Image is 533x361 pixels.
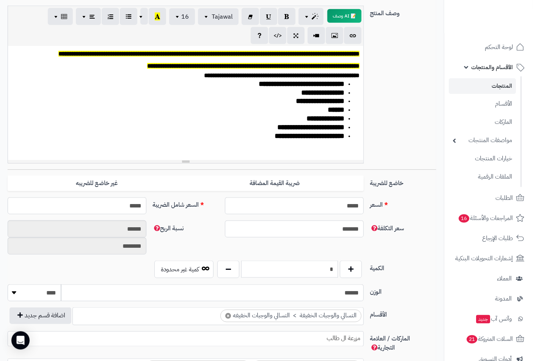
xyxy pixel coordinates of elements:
span: المدونة [495,293,512,304]
span: Tajawal [212,12,233,21]
span: 16 [458,214,470,223]
button: اضافة قسم جديد [9,307,71,324]
img: logo-2.png [481,6,526,22]
label: ضريبة القيمة المضافة [186,176,364,191]
label: وصف المنتج [367,6,439,18]
button: Tajawal [198,8,239,25]
li: التسالي والوجبات الخفيفة > التسالي والوجبات الخفيفه [220,310,362,322]
span: لوحة التحكم [485,42,513,52]
span: × [225,313,231,319]
span: 16 [181,12,189,21]
a: المنتجات [449,78,516,94]
button: 16 [169,8,195,25]
a: الملفات الرقمية [449,169,516,185]
span: الطلبات [495,193,513,203]
span: وآتس آب [475,313,512,324]
a: الطلبات [449,189,528,207]
label: غير خاضع للضريبه [8,176,186,191]
span: السلات المتروكة [466,334,513,344]
a: مواصفات المنتجات [449,132,516,149]
a: السلات المتروكة21 [449,330,528,348]
span: المراجعات والأسئلة [458,213,513,223]
button: 📝 AI وصف [327,9,362,23]
a: المراجعات والأسئلة16 [449,209,528,227]
label: السعر شامل الضريبة [149,197,222,209]
span: مزرعة ال طالب [8,333,363,344]
label: السعر [367,197,439,209]
span: الماركات / العلامة التجارية [370,334,410,353]
label: الوزن [367,284,439,296]
div: Open Intercom Messenger [11,331,30,350]
span: نسبة الربح [153,224,184,233]
label: الأقسام [367,307,439,320]
label: خاضع للضريبة [367,176,439,188]
a: إشعارات التحويلات البنكية [449,249,528,268]
span: العملاء [497,273,512,284]
a: وآتس آبجديد [449,310,528,328]
span: سعر التكلفة [370,224,404,233]
span: طلبات الإرجاع [482,233,513,244]
a: طلبات الإرجاع [449,229,528,247]
span: مزرعة ال طالب [8,331,364,347]
a: المدونة [449,290,528,308]
label: الكمية [367,261,439,273]
span: جديد [476,315,490,323]
a: خيارات المنتجات [449,150,516,167]
span: إشعارات التحويلات البنكية [455,253,513,264]
a: العملاء [449,269,528,288]
a: لوحة التحكم [449,38,528,56]
a: الماركات [449,114,516,130]
span: الأقسام والمنتجات [471,62,513,73]
span: 21 [466,335,478,344]
a: الأقسام [449,96,516,112]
